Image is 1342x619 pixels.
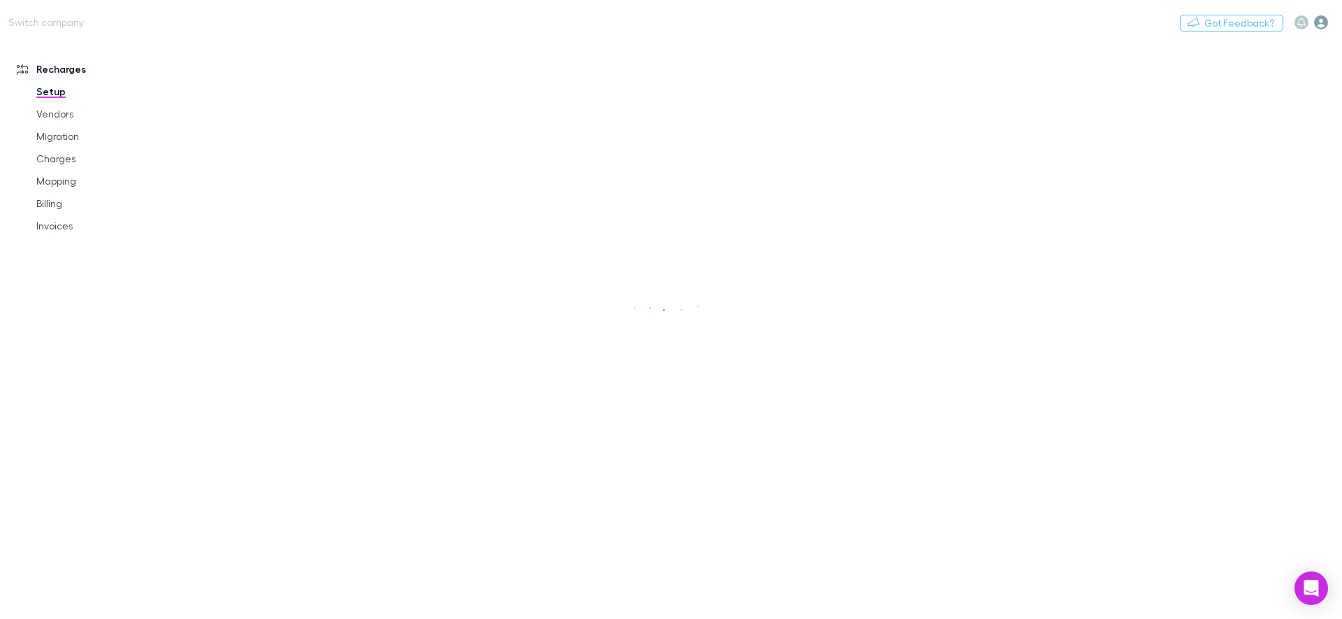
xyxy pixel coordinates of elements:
a: Charges [22,148,189,170]
a: Vendors [22,103,189,125]
button: Got Feedback? [1180,15,1283,31]
div: Open Intercom Messenger [1294,571,1328,605]
a: Setup [22,80,189,103]
a: Mapping [22,170,189,192]
a: Invoices [22,215,189,237]
a: Billing [22,192,189,215]
a: Recharges [3,58,189,80]
a: Migration [22,125,189,148]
